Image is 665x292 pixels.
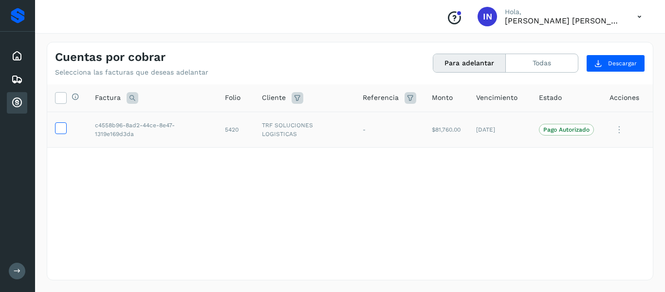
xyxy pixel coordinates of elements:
[424,112,468,148] td: $81,760.00
[539,93,562,103] span: Estado
[433,54,506,72] button: Para adelantar
[355,112,424,148] td: -
[608,59,637,68] span: Descargar
[7,45,27,67] div: Inicio
[254,112,355,148] td: TRF SOLUCIONES LOGISTICAS
[505,16,622,25] p: IGNACIO NAGAYA LOPEZ
[7,92,27,114] div: Cuentas por cobrar
[506,54,578,72] button: Todas
[55,68,208,77] p: Selecciona las facturas que deseas adelantar
[476,93,517,103] span: Vencimiento
[262,93,286,103] span: Cliente
[95,93,121,103] span: Factura
[468,112,531,148] td: [DATE]
[363,93,399,103] span: Referencia
[432,93,453,103] span: Monto
[55,50,166,64] h4: Cuentas por cobrar
[7,69,27,90] div: Embarques
[87,112,217,148] td: c4558b96-8ad2-44ce-8e47-1319e169d3da
[610,93,639,103] span: Acciones
[225,93,240,103] span: Folio
[217,112,254,148] td: 5420
[505,8,622,16] p: Hola,
[543,126,590,133] p: Pago Autorizado
[586,55,645,72] button: Descargar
